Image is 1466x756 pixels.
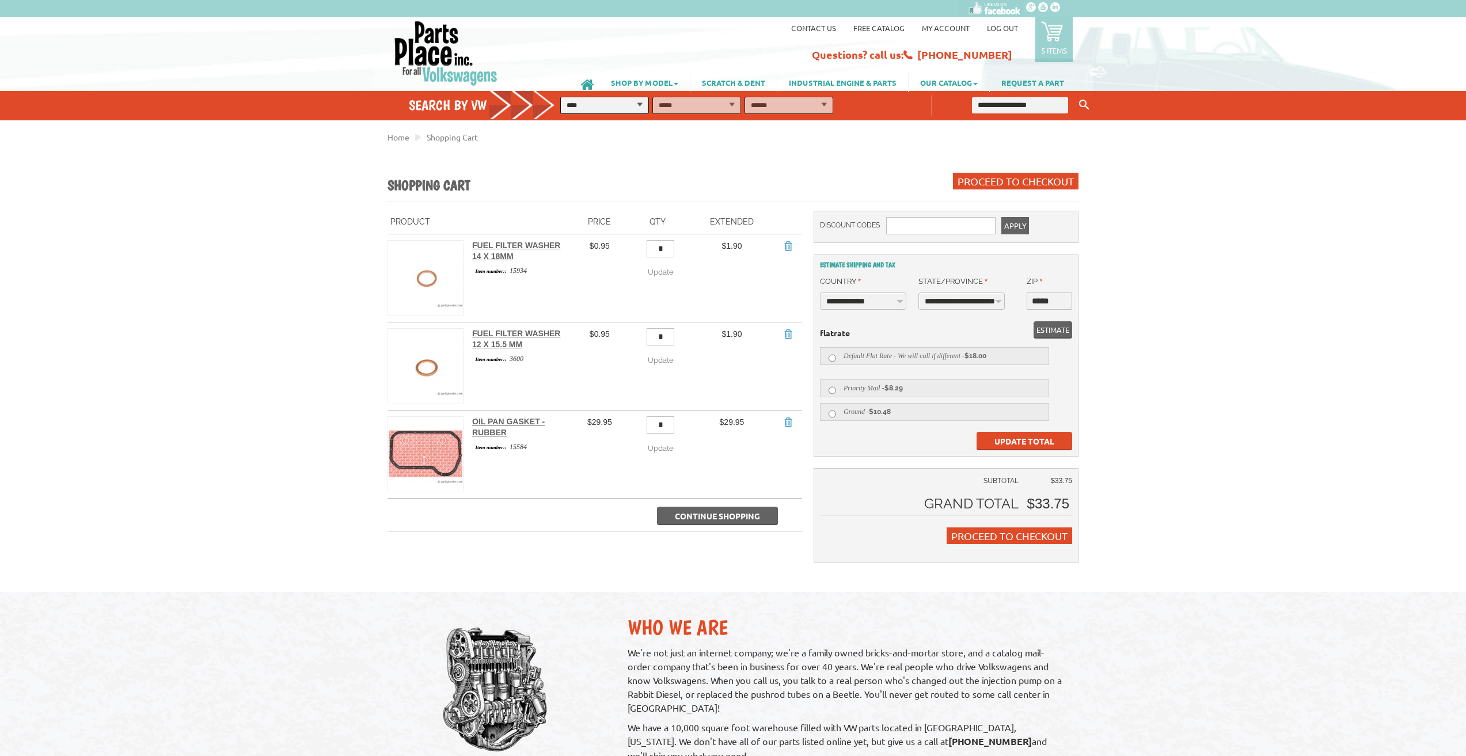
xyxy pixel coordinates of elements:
[958,175,1074,187] span: Proceed to Checkout
[948,735,1032,747] strong: [PHONE_NUMBER]
[409,97,567,113] h4: Search by VW
[690,73,777,92] a: SCRATCH & DENT
[472,443,510,451] span: Item number::
[590,329,610,339] span: $0.95
[588,217,611,226] span: Price
[720,417,745,427] span: $29.95
[427,132,478,142] a: Shopping Cart
[587,417,612,427] span: $29.95
[590,241,610,250] span: $0.95
[1051,477,1072,485] span: $33.75
[947,527,1072,544] button: Proceed to Checkout
[869,408,891,416] span: $10.48
[388,241,463,316] img: Fuel Filter Washer 14 x 18mm
[820,403,1049,421] label: Ground -
[388,132,409,142] a: Home
[472,241,560,261] a: Fuel Filter Washer 14 x 18mm
[1004,217,1026,234] span: Apply
[628,645,1067,715] p: We're not just an internet company; we're a family owned bricks-and-mortar store, and a catalog m...
[628,615,1067,640] h2: Who We Are
[388,329,463,404] img: Fuel Filter Washer 12 x 15.5 mm
[820,379,1049,397] label: Priority Mail -
[820,474,1024,492] td: Subtotal
[472,355,510,363] span: Item number::
[657,507,778,525] button: Continue Shopping
[1001,217,1029,234] button: Apply
[388,417,463,492] img: Oil Pan Gasket - Rubber
[1036,321,1069,339] span: Estimate
[782,328,793,340] a: Remove Item
[721,329,742,339] span: $1.90
[994,436,1054,446] span: Update Total
[820,217,880,234] label: Discount Codes
[690,211,773,234] th: Extended
[393,20,499,86] img: Parts Place Inc!
[977,432,1072,450] button: Update Total
[777,73,908,92] a: INDUSTRIAL ENGINE & PARTS
[648,356,674,364] span: Update
[1035,17,1073,62] a: 5 items
[820,327,1072,339] dt: flatrate
[472,354,571,364] div: 3600
[782,240,793,252] a: Remove Item
[388,177,470,195] h1: Shopping Cart
[675,511,760,521] span: Continue Shopping
[953,173,1078,189] button: Proceed to Checkout
[472,329,560,349] a: Fuel Filter Washer 12 x 15.5 mm
[648,268,674,276] span: Update
[918,276,988,287] label: State/Province
[853,23,905,33] a: Free Catalog
[909,73,989,92] a: OUR CATALOG
[951,530,1068,542] span: Proceed to Checkout
[820,261,1072,269] h2: Estimate Shipping and Tax
[884,384,903,392] span: $8.29
[1041,45,1067,55] p: 5 items
[990,73,1076,92] a: REQUEST A PART
[820,276,861,287] label: Country
[964,352,986,360] span: $18.00
[648,444,674,453] span: Update
[472,267,510,275] span: Item number::
[472,442,571,452] div: 15584
[472,265,571,276] div: 15934
[922,23,970,33] a: My Account
[1027,496,1069,511] span: $33.75
[924,495,1019,512] strong: Grand Total
[782,416,793,428] a: Remove Item
[1076,96,1093,115] button: Keyword Search
[472,417,545,438] a: Oil Pan Gasket - Rubber
[625,211,691,234] th: Qty
[820,347,1049,365] label: Default Flat Rate - We will call if different -
[987,23,1018,33] a: Log out
[390,217,430,226] span: Product
[1027,276,1042,287] label: Zip
[1034,321,1072,339] button: Estimate
[721,241,742,250] span: $1.90
[791,23,836,33] a: Contact us
[599,73,690,92] a: SHOP BY MODEL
